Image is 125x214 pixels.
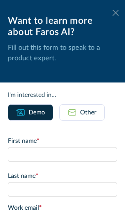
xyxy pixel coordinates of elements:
p: Fill out this form to speak to a product expert. [8,43,117,64]
div: I'm interested in... [8,90,117,100]
label: First name [8,136,117,146]
label: Last name [8,171,117,181]
label: Work email [8,203,117,212]
div: Want to learn more about Faros AI? [8,16,117,38]
div: Demo [29,108,45,117]
div: Other [80,108,96,117]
